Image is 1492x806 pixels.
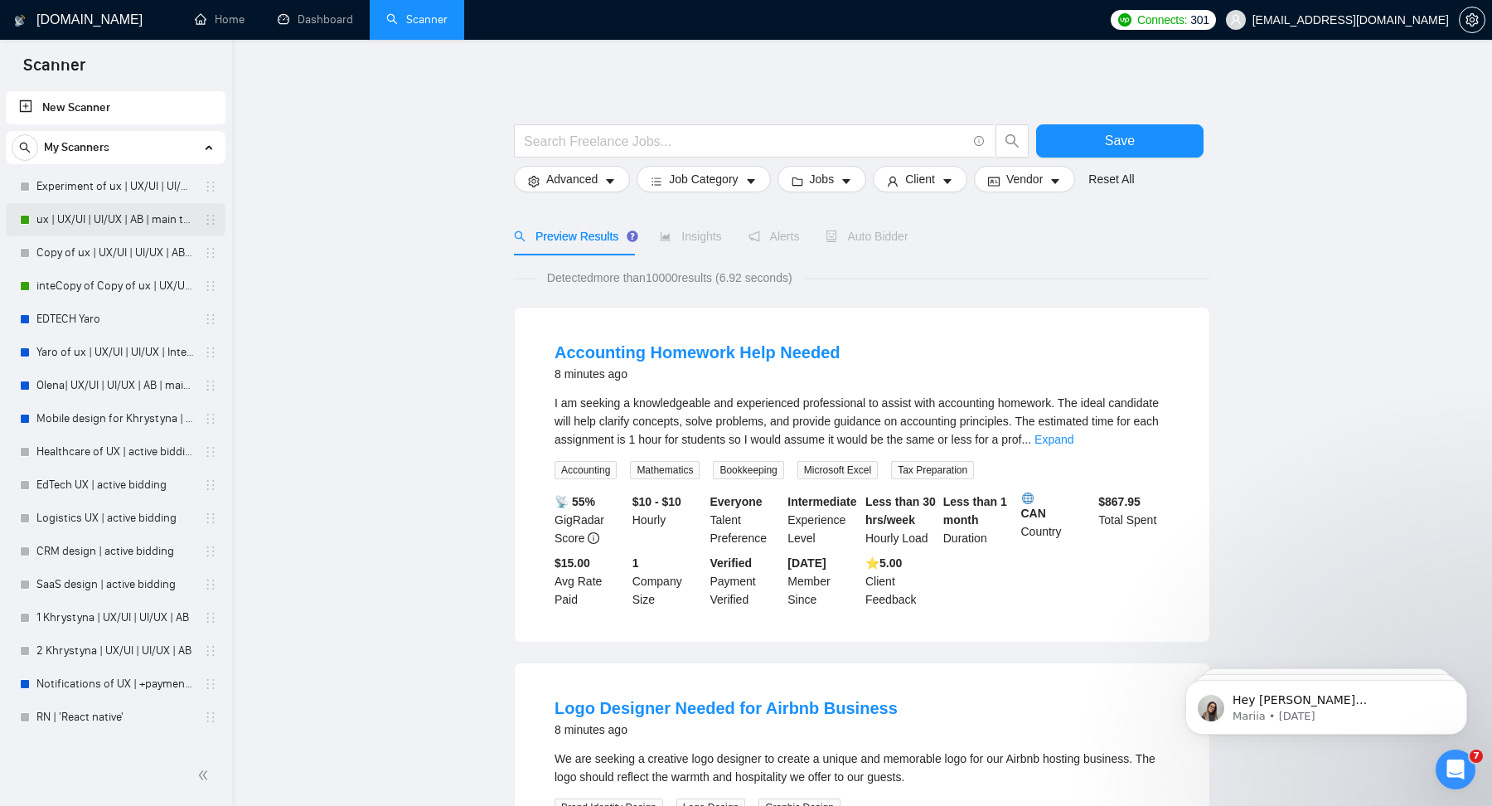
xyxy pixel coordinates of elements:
span: holder [204,279,217,293]
a: homeHome [195,12,245,27]
b: Everyone [710,495,763,508]
span: area-chart [660,231,671,242]
a: 2 Khrystyna | UX/UI | UI/UX | AB [36,634,194,668]
b: Less than 30 hrs/week [865,495,936,527]
span: Alerts [748,230,800,243]
span: Tax Preparation [891,461,974,479]
a: Logistics UX | active bidding [36,502,194,535]
span: setting [1460,13,1485,27]
button: barsJob Categorycaret-down [637,166,770,192]
button: Save [1036,124,1204,158]
span: holder [204,213,217,226]
a: Notifications of UX | +payment unverified | AN [36,668,194,701]
span: holder [204,677,217,691]
span: holder [204,246,217,260]
input: Search Freelance Jobs... [524,131,966,152]
b: $10 - $10 [632,495,681,508]
b: $ 867.95 [1098,495,1141,508]
span: bars [651,175,662,187]
b: $15.00 [555,556,590,570]
div: Tooltip anchor [625,229,640,244]
div: Company Size [629,554,707,609]
span: user [1230,14,1242,26]
span: holder [204,379,217,392]
div: Experience Level [784,493,862,547]
a: SaaS design | active bidding [36,568,194,601]
span: holder [204,180,217,193]
button: idcardVendorcaret-down [974,166,1075,192]
span: holder [204,644,217,658]
div: Hourly [629,493,707,547]
a: ux | UX/UI | UI/UX | AB | main template [36,203,194,236]
span: caret-down [840,175,852,187]
div: Avg Rate Paid [551,554,629,609]
a: Accounting Homework Help Needed [555,343,840,362]
span: holder [204,478,217,492]
a: Reset All [1088,170,1134,188]
span: caret-down [1049,175,1061,187]
span: 7 [1470,750,1483,763]
span: search [514,231,526,242]
b: [DATE] [787,556,826,570]
span: Preview Results [514,230,633,243]
a: Copy of ux | UX/UI | UI/UX | AB | main template [36,236,194,269]
div: I am seeking a knowledgeable and experienced professional to assist with accounting homework. The... [555,394,1170,449]
b: CAN [1021,493,1092,520]
span: holder [204,512,217,525]
b: 📡 55% [555,495,595,508]
div: Total Spent [1095,493,1173,547]
a: Expand [1034,433,1073,446]
b: Intermediate [787,495,856,508]
span: Scanner [10,53,99,88]
div: Country [1018,493,1096,547]
span: folder [792,175,803,187]
button: userClientcaret-down [873,166,967,192]
span: My Scanners [44,131,109,164]
span: Bookkeeping [713,461,783,479]
span: holder [204,611,217,624]
img: logo [14,7,26,34]
span: I am seeking a knowledgeable and experienced professional to assist with accounting homework. The... [555,396,1159,446]
span: holder [204,445,217,459]
a: RN | 'React native' [36,701,194,734]
li: New Scanner [6,91,225,124]
span: holder [204,711,217,724]
span: Detected more than 10000 results (6.92 seconds) [535,269,804,287]
img: upwork-logo.png [1118,13,1131,27]
span: caret-down [745,175,757,187]
span: Insights [660,230,721,243]
span: ... [1021,433,1031,446]
span: 301 [1190,11,1209,29]
span: double-left [197,767,214,784]
div: Member Since [784,554,862,609]
a: Mobile design for Khrystyna | AB [36,402,194,435]
div: Duration [940,493,1018,547]
span: setting [528,175,540,187]
span: search [12,142,37,153]
button: setting [1459,7,1485,33]
span: holder [204,412,217,425]
span: info-circle [974,136,985,147]
span: holder [204,578,217,591]
a: 1 Khrystyna | UX/UI | UI/UX | AB [36,601,194,634]
a: EdTech UX | active bidding [36,469,194,502]
span: Hey [PERSON_NAME][EMAIL_ADDRESS][DOMAIN_NAME], Looks like your Upwork agency QUARTE ran out of co... [72,48,284,308]
a: Logo Designer Needed for Airbnb Business [555,699,898,717]
a: Copy of Yaro of ux | UX/UI | UI/UX | Intermediate [36,734,194,767]
span: robot [826,231,837,242]
a: setting [1459,13,1485,27]
span: notification [748,231,760,242]
a: searchScanner [386,12,448,27]
iframe: Intercom live chat [1436,750,1475,789]
b: 1 [632,556,639,570]
img: 🌐 [1022,493,1034,504]
button: folderJobscaret-down [777,166,867,192]
div: GigRadar Score [551,493,629,547]
button: settingAdvancedcaret-down [514,166,630,192]
a: New Scanner [19,91,212,124]
span: holder [204,545,217,558]
div: Hourly Load [862,493,940,547]
span: caret-down [942,175,953,187]
a: Yaro of ux | UX/UI | UI/UX | Intermediate [36,336,194,369]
